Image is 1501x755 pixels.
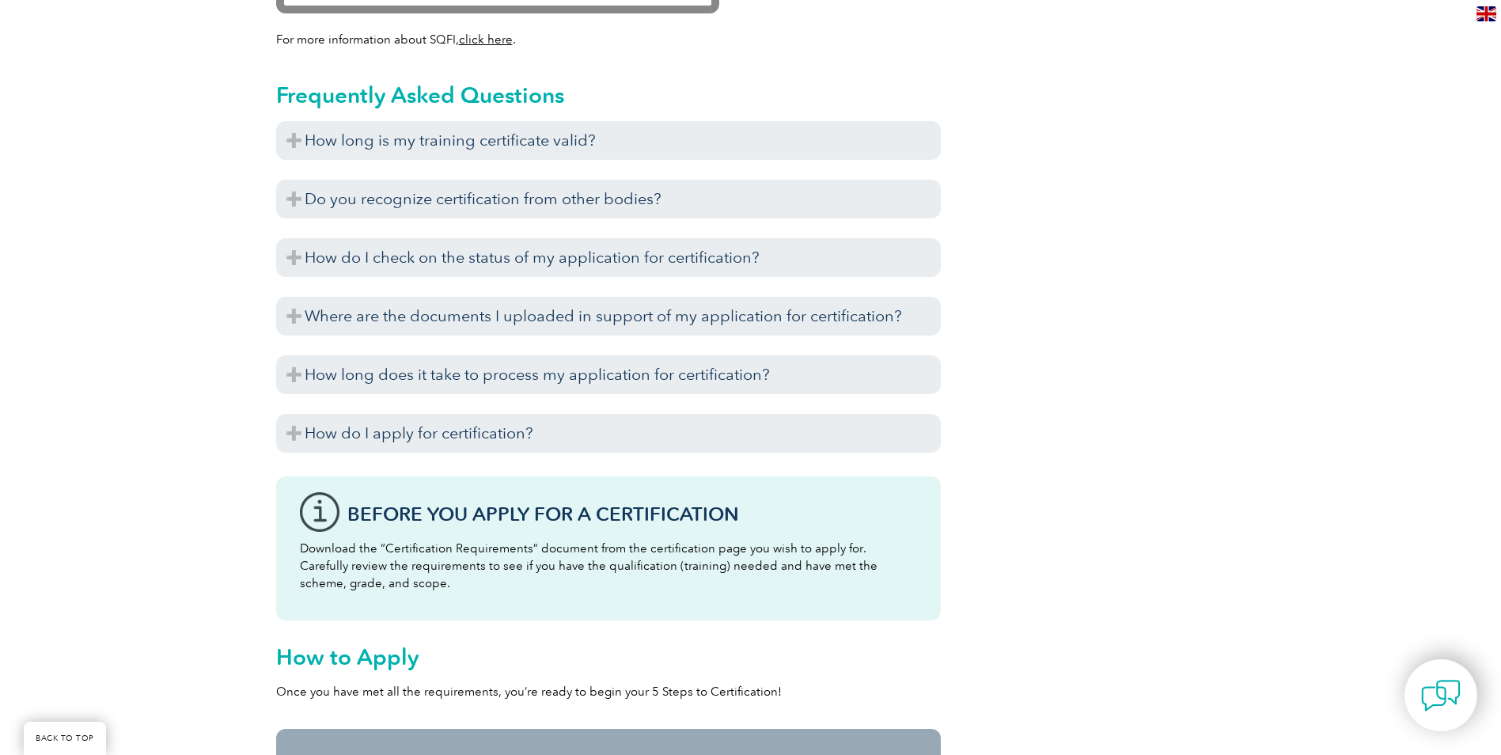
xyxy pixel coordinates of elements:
h2: How to Apply [276,644,941,670]
h3: How do I apply for certification? [276,414,941,453]
p: Download the “Certification Requirements” document from the certification page you wish to apply ... [300,540,917,592]
p: For more information about SQFI, . [276,31,941,48]
a: click here [459,32,513,47]
img: en [1476,6,1496,21]
a: BACK TO TOP [24,722,106,755]
img: contact-chat.png [1421,676,1461,715]
h3: Where are the documents I uploaded in support of my application for certification? [276,297,941,336]
h3: Do you recognize certification from other bodies? [276,180,941,218]
h3: Before You Apply For a Certification [347,504,917,524]
h3: How long does it take to process my application for certification? [276,355,941,394]
p: Once you have met all the requirements, you’re ready to begin your 5 Steps to Certification! [276,683,941,700]
h3: How long is my training certificate valid? [276,121,941,160]
h2: Frequently Asked Questions [276,82,941,108]
h3: How do I check on the status of my application for certification? [276,238,941,277]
